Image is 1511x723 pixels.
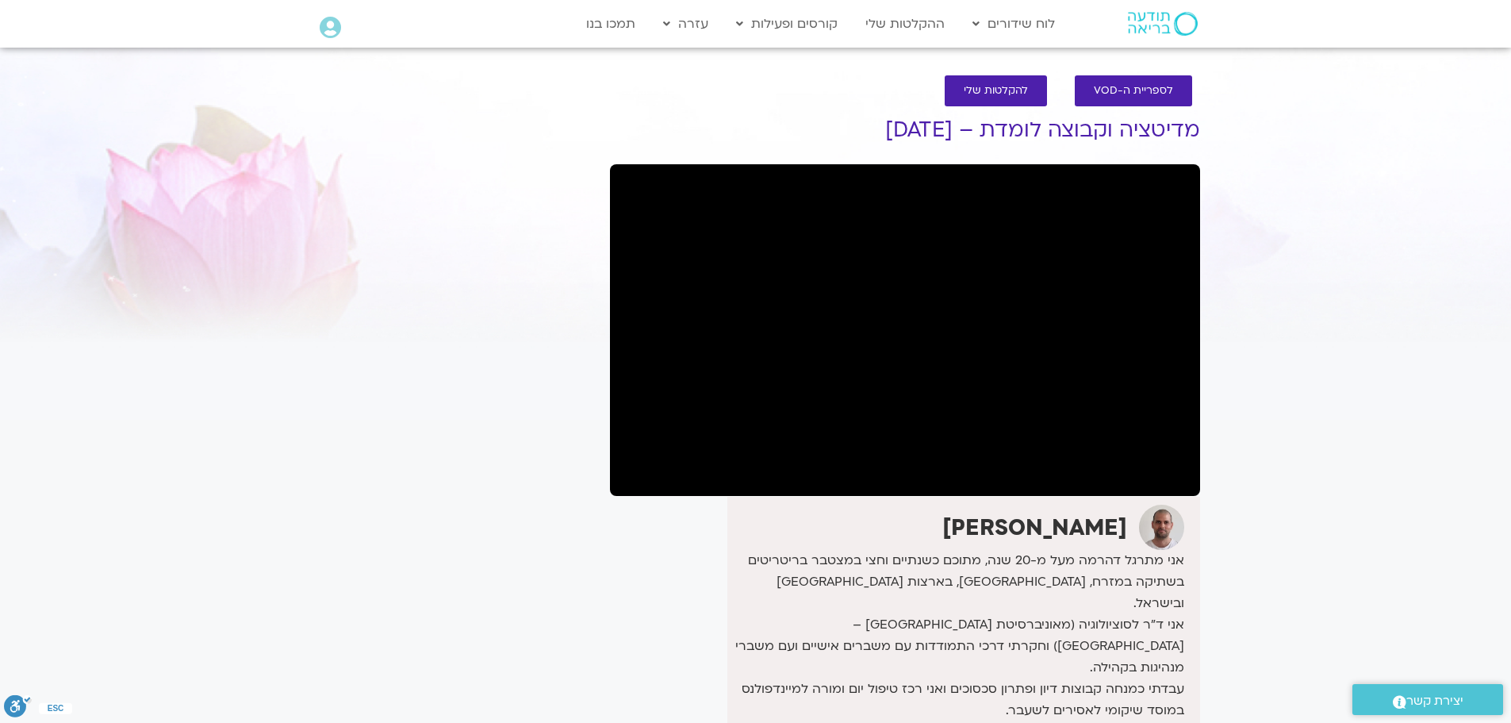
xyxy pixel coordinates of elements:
[1352,684,1503,715] a: יצירת קשר
[1406,690,1463,712] span: יצירת קשר
[1075,75,1192,106] a: לספריית ה-VOD
[857,9,953,39] a: ההקלטות שלי
[610,118,1200,142] h1: מדיטציה וקבוצה לומדת – [DATE]
[655,9,716,39] a: עזרה
[728,9,846,39] a: קורסים ופעילות
[1094,85,1173,97] span: לספריית ה-VOD
[1128,12,1198,36] img: תודעה בריאה
[1139,505,1184,550] img: דקל קנטי
[964,85,1028,97] span: להקלטות שלי
[578,9,643,39] a: תמכו בנו
[965,9,1063,39] a: לוח שידורים
[945,75,1047,106] a: להקלטות שלי
[942,513,1127,543] strong: [PERSON_NAME]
